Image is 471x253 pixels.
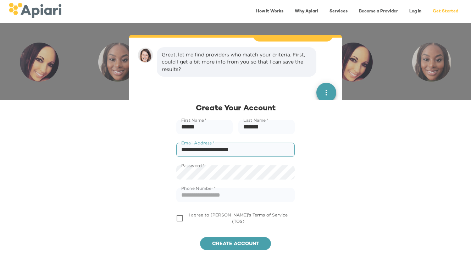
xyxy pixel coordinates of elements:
img: logo [9,3,61,18]
span: I agree to [PERSON_NAME]'s [189,213,288,224]
div: Create Your Account [176,103,295,114]
button: quick menu [316,83,336,103]
a: Why Apiari [290,4,322,19]
span: Create account [206,240,265,249]
div: Great, let me find providers who match your criteria. First, could I get a bit more info from you... [162,51,311,72]
a: Services [325,4,352,19]
a: Log In [405,4,426,19]
a: Become a Provider [355,4,402,19]
a: How It Works [252,4,288,19]
img: amy.37686e0395c82528988e.png [138,47,153,63]
a: Get Started [428,4,462,19]
button: Create account [200,237,271,251]
a: Terms of Service (TOS) [232,213,288,224]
